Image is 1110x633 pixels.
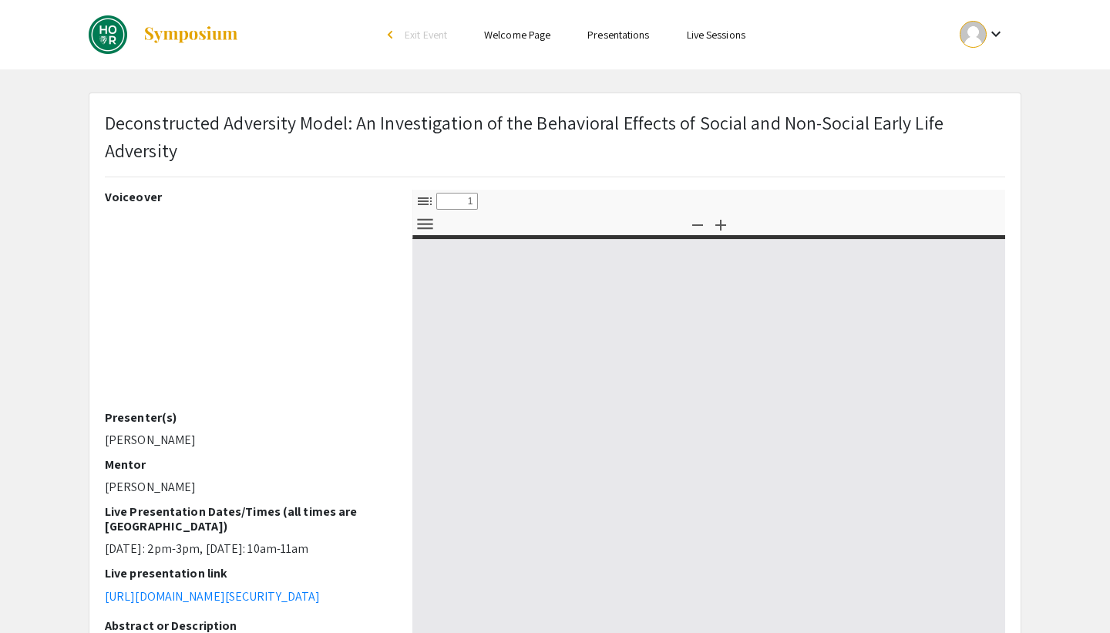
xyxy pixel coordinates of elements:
[105,431,389,449] p: [PERSON_NAME]
[943,17,1021,52] button: Expand account dropdown
[105,504,389,534] h2: Live Presentation Dates/Times (all times are [GEOGRAPHIC_DATA])
[587,28,649,42] a: Presentations
[105,618,389,633] h2: Abstract or Description
[687,28,745,42] a: Live Sessions
[105,190,389,204] h2: Voiceover
[684,213,711,235] button: Zoom Out
[89,15,239,54] a: DREAMS: Fall 2024
[143,25,239,44] img: Symposium by ForagerOne
[105,210,389,410] iframe: YouTube video player
[405,28,447,42] span: Exit Event
[708,213,734,235] button: Zoom In
[105,588,320,604] a: [URL][DOMAIN_NAME][SECURITY_DATA]
[105,410,389,425] h2: Presenter(s)
[105,540,389,558] p: [DATE]: 2pm-3pm, [DATE]: 10am-11am
[436,193,478,210] input: Page
[987,25,1005,43] mat-icon: Expand account dropdown
[105,478,389,497] p: [PERSON_NAME]
[412,190,438,212] button: Toggle Sidebar
[89,15,127,54] img: DREAMS: Fall 2024
[105,457,389,472] h2: Mentor
[105,110,943,163] span: Deconstructed Adversity Model: An Investigation of the Behavioral Effects of Social and Non-Socia...
[12,564,66,621] iframe: Chat
[484,28,550,42] a: Welcome Page
[388,30,397,39] div: arrow_back_ios
[412,213,438,235] button: Tools
[105,566,389,581] h2: Live presentation link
